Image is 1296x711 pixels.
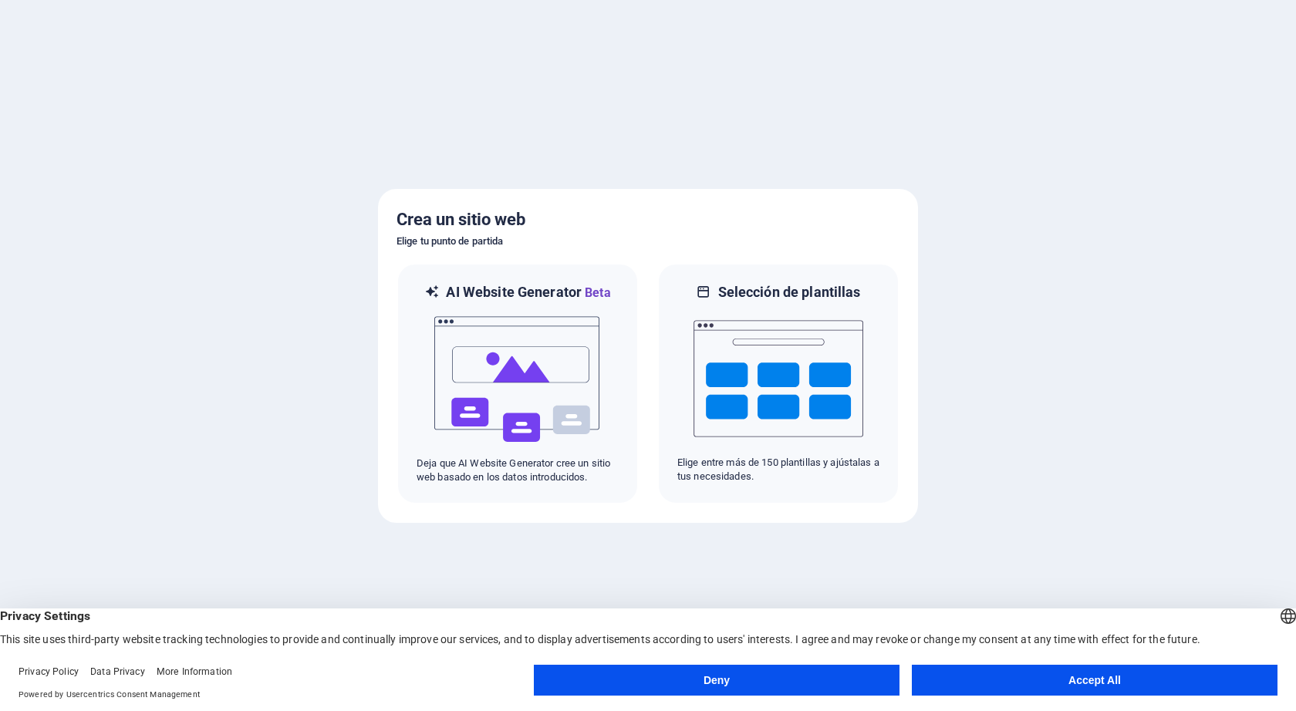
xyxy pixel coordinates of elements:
[582,285,611,300] span: Beta
[397,207,899,232] h5: Crea un sitio web
[417,457,619,484] p: Deja que AI Website Generator cree un sitio web basado en los datos introducidos.
[718,283,861,302] h6: Selección de plantillas
[397,232,899,251] h6: Elige tu punto de partida
[433,302,602,457] img: ai
[446,283,610,302] h6: AI Website Generator
[677,456,879,484] p: Elige entre más de 150 plantillas y ajústalas a tus necesidades.
[657,263,899,504] div: Selección de plantillasElige entre más de 150 plantillas y ajústalas a tus necesidades.
[397,263,639,504] div: AI Website GeneratorBetaaiDeja que AI Website Generator cree un sitio web basado en los datos int...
